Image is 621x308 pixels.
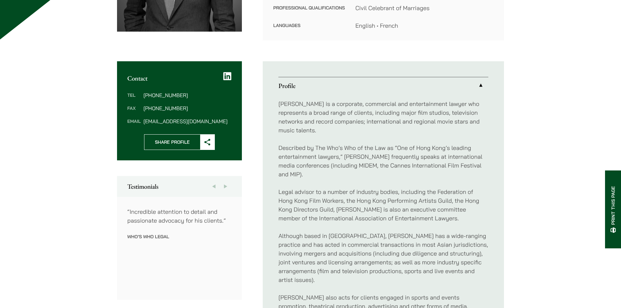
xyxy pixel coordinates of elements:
dt: Languages [273,21,345,30]
p: Legal advisor to a number of industry bodies, including the Federation of Hong Kong Film Workers,... [278,187,488,223]
span: Share Profile [144,135,200,150]
dd: [PHONE_NUMBER] [143,106,231,111]
p: “Incredible attention to detail and passionate advocacy for his clients.” [127,207,232,225]
h2: Contact [127,74,232,82]
p: [PERSON_NAME] is a corporate, commercial and entertainment lawyer who represents a broad range of... [278,99,488,135]
p: Who’s Who Legal [127,234,232,240]
a: Profile [278,77,488,94]
p: Although based in [GEOGRAPHIC_DATA], [PERSON_NAME] has a wide-ranging practice and has acted in c... [278,231,488,284]
dt: Email [127,119,141,124]
dd: English • French [355,21,494,30]
button: Share Profile [144,134,215,150]
dt: Fax [127,106,141,119]
dd: Civil Celebrant of Marriages [355,4,494,12]
dt: Tel [127,93,141,106]
h2: Testimonials [127,183,232,190]
dd: [PHONE_NUMBER] [143,93,231,98]
a: LinkedIn [223,72,231,81]
dt: Professional Qualifications [273,4,345,21]
p: Described by The Who’s Who of the Law as “One of Hong Kong’s leading entertainment lawyers,” [PER... [278,143,488,179]
button: Previous [208,176,220,197]
button: Next [220,176,231,197]
dd: [EMAIL_ADDRESS][DOMAIN_NAME] [143,119,231,124]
